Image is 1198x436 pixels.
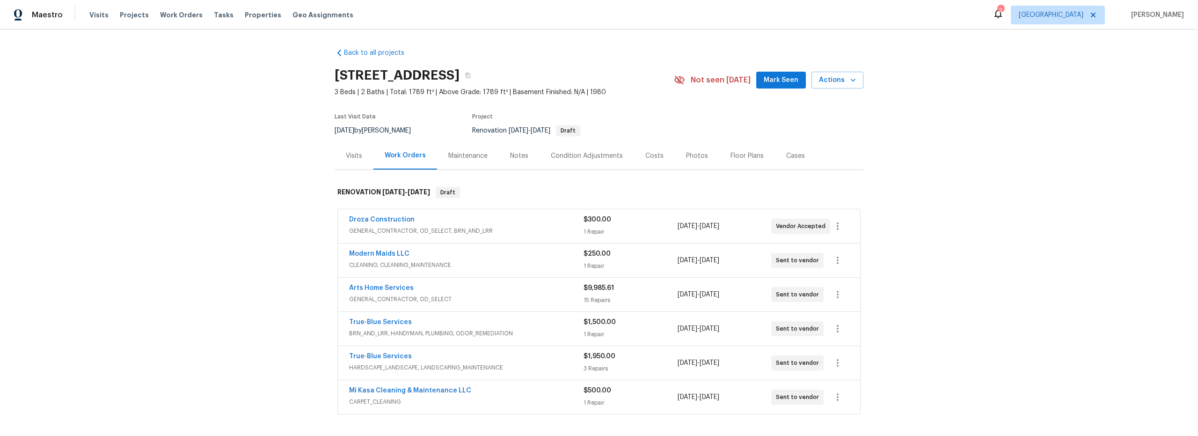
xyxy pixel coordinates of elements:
span: Mark Seen [764,74,798,86]
span: [GEOGRAPHIC_DATA] [1019,10,1083,20]
span: Sent to vendor [776,392,823,402]
span: GENERAL_CONTRACTOR, OD_SELECT [349,295,584,304]
div: Floor Plans [730,151,764,161]
span: $1,950.00 [584,353,615,360]
button: Copy Address [460,67,476,84]
h2: [STREET_ADDRESS] [335,71,460,80]
span: - [678,290,719,299]
span: Draft [437,188,459,197]
span: [DATE] [531,127,550,134]
span: Sent to vendor [776,358,823,368]
span: Not seen [DATE] [691,75,751,85]
span: GENERAL_CONTRACTOR, OD_SELECT, BRN_AND_LRR [349,226,584,236]
div: 1 Repair [584,261,677,271]
span: Renovation [472,127,580,134]
span: - [678,358,719,368]
span: Properties [245,10,281,20]
span: $9,985.61 [584,285,614,291]
a: True-Blue Services [349,319,412,325]
div: Cases [786,151,805,161]
span: $1,500.00 [584,319,616,325]
span: 3 Beds | 2 Baths | Total: 1789 ft² | Above Grade: 1789 ft² | Basement Finished: N/A | 1980 [335,88,674,97]
div: Work Orders [385,151,426,160]
span: [DATE] [335,127,354,134]
span: $300.00 [584,216,611,223]
span: Project [472,114,493,119]
div: 3 Repairs [584,364,677,373]
span: - [678,392,719,402]
span: $250.00 [584,251,611,257]
span: - [678,222,719,231]
span: Sent to vendor [776,256,823,265]
span: Vendor Accepted [776,222,829,231]
span: $500.00 [584,387,611,394]
button: Actions [811,72,863,89]
span: Draft [557,128,579,133]
div: Photos [686,151,708,161]
span: Geo Assignments [292,10,353,20]
span: CARPET_CLEANING [349,397,584,406]
div: Notes [510,151,528,161]
span: Sent to vendor [776,290,823,299]
span: [PERSON_NAME] [1127,10,1184,20]
a: Droza Construction [349,216,415,223]
span: [DATE] [509,127,528,134]
span: [DATE] [700,223,719,229]
a: True-Blue Services [349,353,412,360]
div: 1 Repair [584,330,677,339]
span: [DATE] [678,325,697,332]
span: [DATE] [382,189,405,195]
span: - [678,324,719,333]
span: [DATE] [678,223,697,229]
button: Mark Seen [756,72,806,89]
a: Mi Kasa Cleaning & Maintenance LLC [349,387,471,394]
span: [DATE] [700,394,719,400]
a: Modern Maids LLC [349,251,409,257]
span: HARDSCAPE_LANDSCAPE, LANDSCAPING_MAINTENANCE [349,363,584,372]
span: Projects [120,10,149,20]
div: Maintenance [448,151,488,161]
div: 1 Repair [584,398,677,407]
span: [DATE] [678,360,697,366]
div: 1 Repair [584,227,677,236]
a: Back to all projects [335,48,424,58]
span: Sent to vendor [776,324,823,333]
span: Maestro [32,10,63,20]
span: [DATE] [700,291,719,298]
span: - [678,256,719,265]
span: [DATE] [678,394,697,400]
span: [DATE] [700,257,719,264]
span: BRN_AND_LRR, HANDYMAN, PLUMBING, ODOR_REMEDIATION [349,329,584,338]
h6: RENOVATION [337,187,430,198]
span: Visits [89,10,109,20]
div: Condition Adjustments [551,151,623,161]
span: Tasks [214,12,234,18]
div: 15 Repairs [584,296,677,305]
span: Last Visit Date [335,114,376,119]
div: Visits [346,151,362,161]
span: [DATE] [678,257,697,264]
span: - [509,127,550,134]
div: Costs [645,151,664,161]
span: [DATE] [678,291,697,298]
span: [DATE] [408,189,430,195]
div: 2 [997,6,1004,15]
div: by [PERSON_NAME] [335,125,422,136]
span: Actions [819,74,856,86]
a: Arts Home Services [349,285,414,291]
span: CLEANING, CLEANING_MAINTENANCE [349,260,584,270]
div: RENOVATION [DATE]-[DATE]Draft [335,177,863,207]
span: - [382,189,430,195]
span: Work Orders [160,10,203,20]
span: [DATE] [700,325,719,332]
span: [DATE] [700,360,719,366]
